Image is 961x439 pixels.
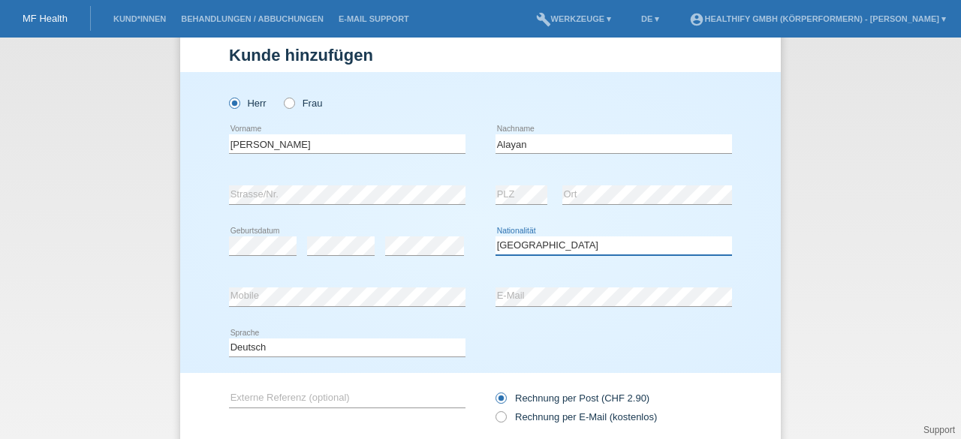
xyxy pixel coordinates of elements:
[496,411,505,430] input: Rechnung per E-Mail (kostenlos)
[284,98,294,107] input: Frau
[496,392,649,404] label: Rechnung per Post (CHF 2.90)
[923,425,955,435] a: Support
[496,411,657,422] label: Rechnung per E-Mail (kostenlos)
[689,12,704,27] i: account_circle
[229,98,239,107] input: Herr
[331,14,417,23] a: E-Mail Support
[496,392,505,411] input: Rechnung per Post (CHF 2.90)
[284,98,322,109] label: Frau
[23,13,68,24] a: MF Health
[173,14,331,23] a: Behandlungen / Abbuchungen
[536,12,551,27] i: build
[529,14,619,23] a: buildWerkzeuge ▾
[229,46,732,65] h1: Kunde hinzufügen
[634,14,667,23] a: DE ▾
[229,98,267,109] label: Herr
[106,14,173,23] a: Kund*innen
[682,14,953,23] a: account_circleHealthify GmbH (Körperformern) - [PERSON_NAME] ▾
